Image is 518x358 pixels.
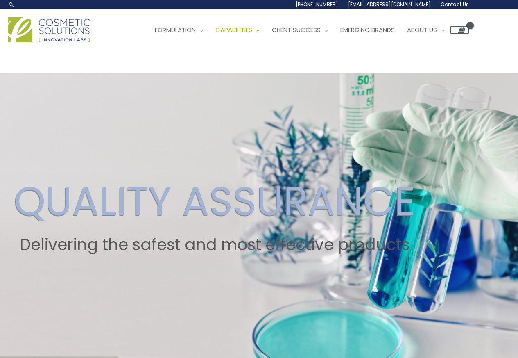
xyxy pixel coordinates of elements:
[14,177,415,226] h2: QUALITY ASSURANCE
[272,25,321,34] span: Client Success
[266,18,334,42] a: Client Success
[155,25,196,34] span: Formulation
[8,17,90,42] img: Cosmetic Solutions Logo
[401,18,450,42] a: About Us
[340,25,395,34] span: Emerging Brands
[334,18,401,42] a: Emerging Brands
[14,235,415,254] h2: Delivering the safest and most effective products
[149,18,209,42] a: Formulation
[441,1,469,8] span: Contact Us
[450,26,469,34] a: View Shopping Cart, empty
[407,25,437,34] span: About Us
[296,1,338,8] span: [PHONE_NUMBER]
[8,1,15,8] a: Search icon link
[209,18,266,42] a: Capabilities
[215,25,252,34] span: Capabilities
[143,18,469,42] nav: Site Navigation
[348,1,431,8] span: [EMAIL_ADDRESS][DOMAIN_NAME]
